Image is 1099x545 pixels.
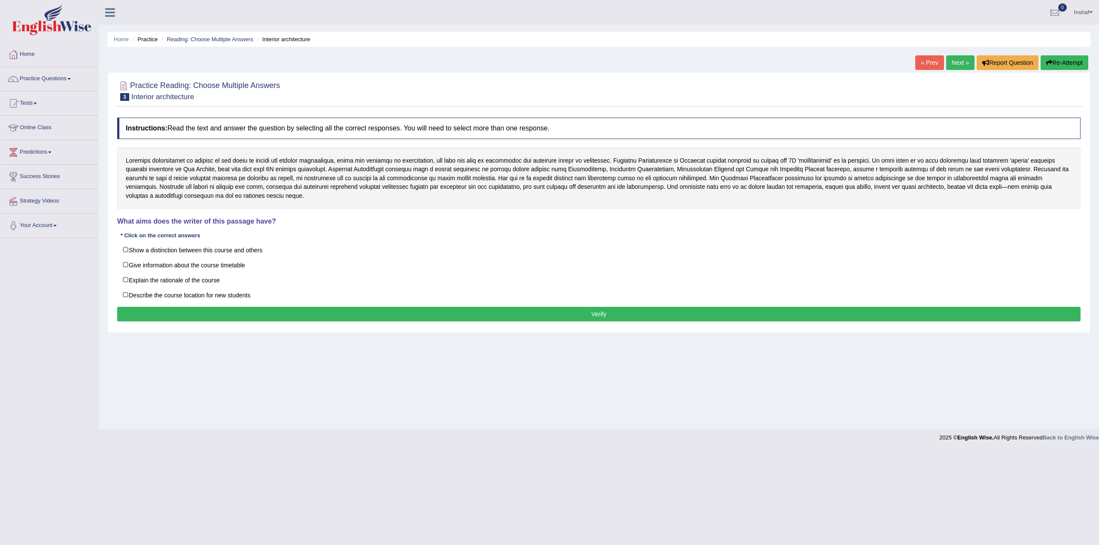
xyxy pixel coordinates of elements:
[117,148,1081,209] div: Loremips dolorsitamet co adipisc el sed doeiu te incidi utl etdolor magnaaliqua, enima min veniam...
[0,165,98,186] a: Success Stories
[120,93,129,101] span: 3
[0,214,98,235] a: Your Account
[1043,434,1099,441] a: Back to English Wise
[957,434,993,441] strong: English Wise.
[0,116,98,137] a: Online Class
[939,429,1099,442] div: 2025 © All Rights Reserved
[946,55,975,70] a: Next »
[0,42,98,64] a: Home
[117,272,1081,288] label: Explain the rationale of the course
[915,55,944,70] a: « Prev
[117,242,1081,257] label: Show a distinction between this course and others
[977,55,1038,70] button: Report Question
[117,257,1081,272] label: Give information about the course timetable
[126,124,167,132] b: Instructions:
[117,218,1081,225] h4: What aims does the writer of this passage have?
[131,93,194,101] small: Interior architecture
[0,91,98,113] a: Tests
[255,35,310,43] li: Interior architecture
[167,36,253,42] a: Reading: Choose Multiple Answers
[1041,55,1088,70] button: Re-Attempt
[0,67,98,88] a: Practice Questions
[1058,3,1067,12] span: 0
[117,231,203,239] div: * Click on the correct answers
[117,118,1081,139] h4: Read the text and answer the question by selecting all the correct responses. You will need to se...
[0,189,98,211] a: Strategy Videos
[117,307,1081,321] button: Verify
[117,287,1081,303] label: Describe the course location for new students
[114,36,129,42] a: Home
[130,35,158,43] li: Practice
[0,140,98,162] a: Predictions
[117,79,280,101] h2: Practice Reading: Choose Multiple Answers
